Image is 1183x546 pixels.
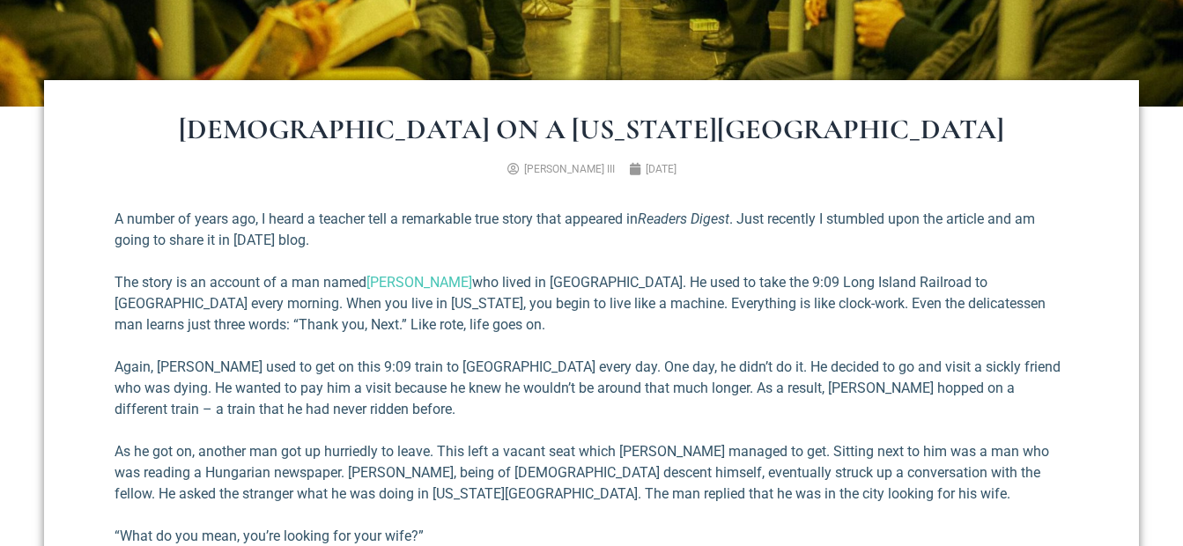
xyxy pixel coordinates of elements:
[646,163,677,175] time: [DATE]
[524,163,615,175] span: [PERSON_NAME] III
[115,357,1068,420] p: Again, [PERSON_NAME] used to get on this 9:09 train to [GEOGRAPHIC_DATA] every day. One day, he d...
[366,274,472,291] a: [PERSON_NAME]
[638,210,729,227] em: Readers Digest
[115,272,1068,336] p: The story is an account of a man named who lived in [GEOGRAPHIC_DATA]. He used to take the 9:09 L...
[115,209,1068,251] p: A number of years ago, I heard a teacher tell a remarkable true story that appeared in . Just rec...
[115,115,1068,144] h1: [DEMOGRAPHIC_DATA] on a [US_STATE][GEOGRAPHIC_DATA]
[629,161,677,177] a: [DATE]
[115,441,1068,505] p: As he got on, another man got up hurriedly to leave. This left a vacant seat which [PERSON_NAME] ...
